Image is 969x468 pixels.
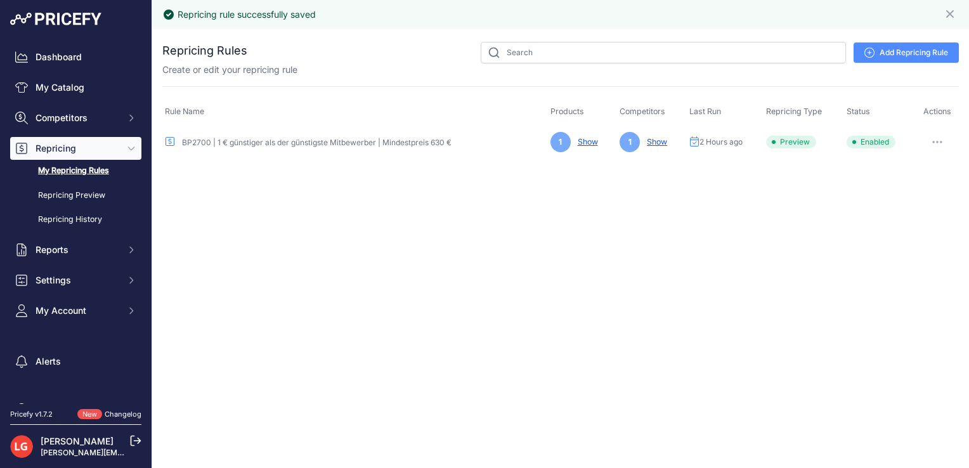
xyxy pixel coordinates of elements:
[10,76,141,99] a: My Catalog
[642,137,667,146] a: Show
[550,132,571,152] span: 1
[165,107,204,116] span: Rule Name
[10,160,141,182] a: My Repricing Rules
[10,238,141,261] button: Reports
[10,398,141,421] a: Suggest a feature
[620,132,640,152] span: 1
[550,107,584,116] span: Products
[77,409,102,420] span: New
[10,46,141,68] a: Dashboard
[10,185,141,207] a: Repricing Preview
[766,136,816,148] span: Preview
[10,13,101,25] img: Pricefy Logo
[854,42,959,63] a: Add Repricing Rule
[10,46,141,421] nav: Sidebar
[689,107,721,116] span: Last Run
[573,137,598,146] a: Show
[36,244,119,256] span: Reports
[699,137,743,147] span: 2 Hours ago
[847,136,895,148] span: Enabled
[10,209,141,231] a: Repricing History
[41,448,236,457] a: [PERSON_NAME][EMAIL_ADDRESS][DOMAIN_NAME]
[36,304,119,317] span: My Account
[10,299,141,322] button: My Account
[10,269,141,292] button: Settings
[481,42,846,63] input: Search
[36,142,119,155] span: Repricing
[41,436,114,446] a: [PERSON_NAME]
[178,8,316,21] div: Repricing rule successfully saved
[36,112,119,124] span: Competitors
[620,107,665,116] span: Competitors
[10,137,141,160] button: Repricing
[36,274,119,287] span: Settings
[162,42,247,60] h2: Repricing Rules
[162,63,297,76] p: Create or edit your repricing rule
[944,5,959,20] button: Close
[847,107,870,116] span: Status
[10,409,53,420] div: Pricefy v1.7.2
[105,410,141,419] a: Changelog
[923,107,951,116] span: Actions
[10,107,141,129] button: Competitors
[766,107,822,116] span: Repricing Type
[10,350,141,373] a: Alerts
[182,138,452,147] a: BP2700 | 1 € günstiger als der günstigste Mitbewerber | Mindestpreis 630 €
